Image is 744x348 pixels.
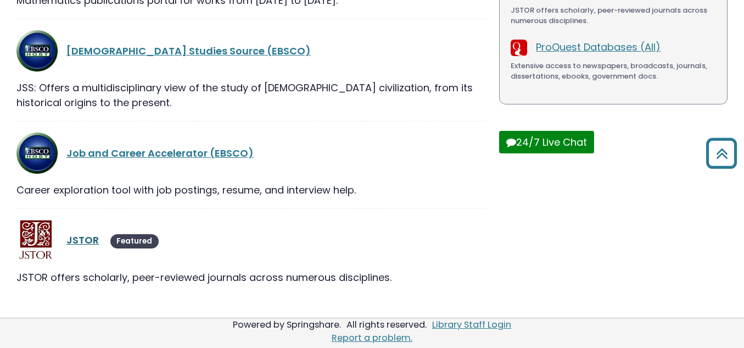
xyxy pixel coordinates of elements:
a: [DEMOGRAPHIC_DATA] Studies Source (EBSCO) [66,44,311,58]
a: ProQuest Databases (All) [536,40,661,54]
button: 24/7 Live Chat [499,131,594,153]
div: JSS: Offers a multidisciplinary view of the study of [DEMOGRAPHIC_DATA] civilization, from its hi... [16,80,486,110]
div: Extensive access to newspapers, broadcasts, journals, dissertations, ebooks, government docs. [511,60,716,82]
span: Featured [110,234,159,248]
a: JSTOR [66,233,99,247]
div: JSTOR offers scholarly, peer-reviewed journals across numerous disciplines. [511,5,716,26]
a: Job and Career Accelerator (EBSCO) [66,146,254,160]
a: Back to Top [702,143,741,163]
div: JSTOR offers scholarly, peer-reviewed journals across numerous disciplines. [16,270,486,285]
div: Career exploration tool with job postings, resume, and interview help. [16,183,486,197]
div: All rights reserved. [345,318,428,331]
a: Report a problem. [332,332,412,344]
a: Library Staff Login [432,318,511,331]
div: Powered by Springshare. [231,318,343,331]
